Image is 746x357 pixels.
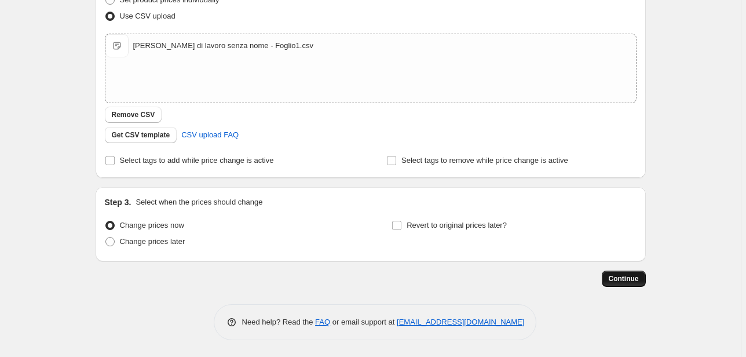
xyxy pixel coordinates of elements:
[120,221,184,230] span: Change prices now
[401,156,568,165] span: Select tags to remove while price change is active
[120,156,274,165] span: Select tags to add while price change is active
[112,110,155,119] span: Remove CSV
[397,318,524,326] a: [EMAIL_ADDRESS][DOMAIN_NAME]
[136,196,262,208] p: Select when the prices should change
[105,127,177,143] button: Get CSV template
[602,271,646,287] button: Continue
[120,237,185,246] span: Change prices later
[133,40,313,52] div: [PERSON_NAME] di lavoro senza nome - Foglio1.csv
[181,129,239,141] span: CSV upload FAQ
[112,130,170,140] span: Get CSV template
[120,12,175,20] span: Use CSV upload
[242,318,316,326] span: Need help? Read the
[174,126,246,144] a: CSV upload FAQ
[105,107,162,123] button: Remove CSV
[609,274,639,283] span: Continue
[315,318,330,326] a: FAQ
[330,318,397,326] span: or email support at
[105,196,131,208] h2: Step 3.
[407,221,507,230] span: Revert to original prices later?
